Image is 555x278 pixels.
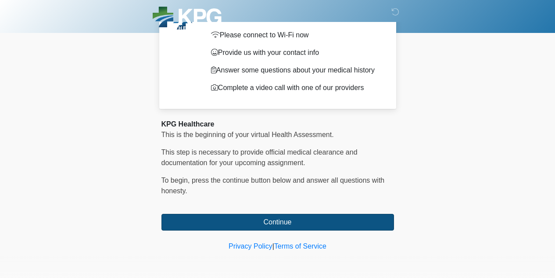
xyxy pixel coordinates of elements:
button: Continue [161,214,394,231]
div: KPG Healthcare [161,119,394,130]
p: Provide us with your contact info [211,47,381,58]
p: Complete a video call with one of our providers [211,83,381,93]
span: This step is necessary to provide official medical clearance and documentation for your upcoming ... [161,148,358,166]
span: This is the beginning of your virtual Health Assessment. [161,131,334,138]
span: To begin, ﻿﻿﻿﻿﻿﻿﻿﻿﻿﻿﻿﻿﻿﻿﻿﻿﻿press the continue button below and answer all questions with honesty. [161,177,385,195]
a: | [272,242,274,250]
p: Answer some questions about your medical history [211,65,381,76]
img: KPG Healthcare Logo [153,7,222,30]
a: Terms of Service [274,242,326,250]
a: Privacy Policy [229,242,272,250]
